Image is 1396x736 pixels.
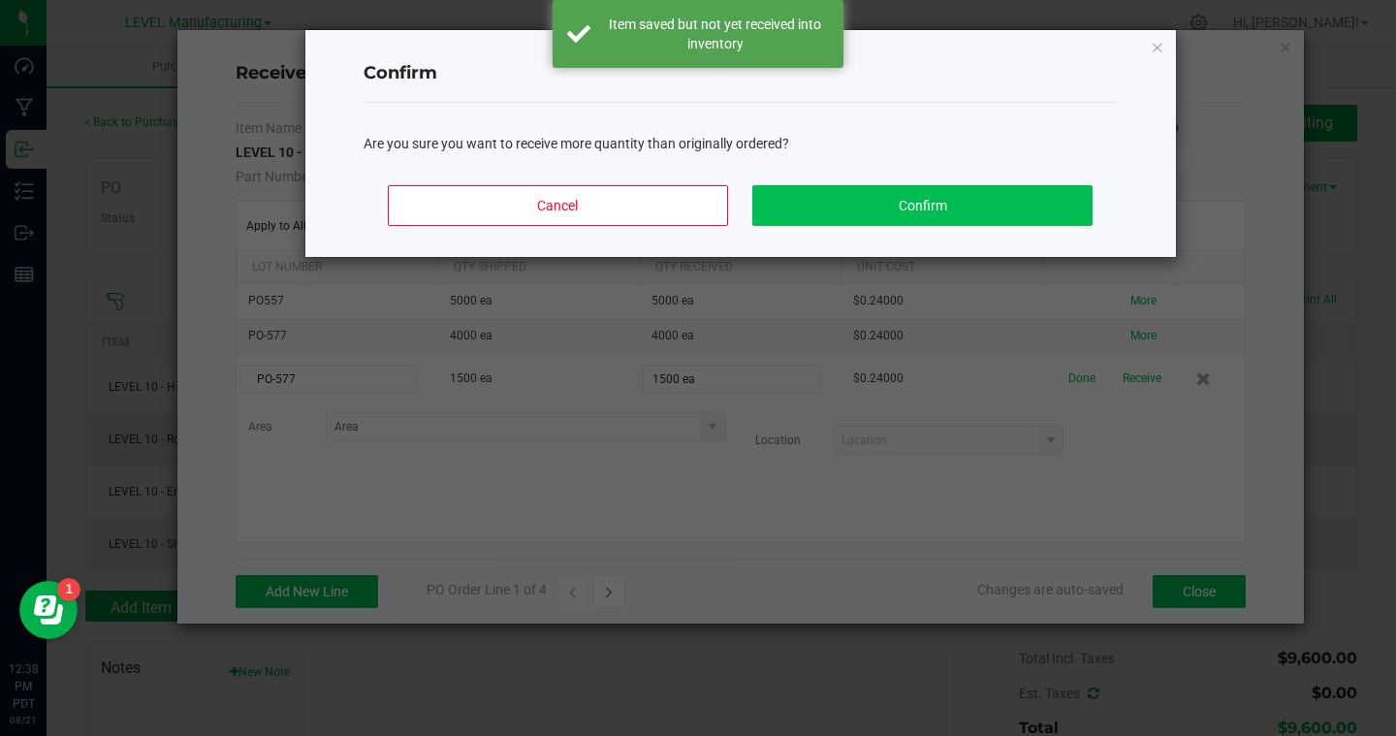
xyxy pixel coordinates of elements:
iframe: Resource center [19,581,78,639]
button: Cancel [388,185,727,226]
div: Are you sure you want to receive more quantity than originally ordered? [364,134,1118,154]
div: Item saved but not yet received into inventory [601,15,829,53]
button: Close [1151,35,1164,58]
iframe: Resource center unread badge [57,578,80,601]
h4: Confirm [364,61,1118,86]
button: Confirm [752,185,1092,226]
